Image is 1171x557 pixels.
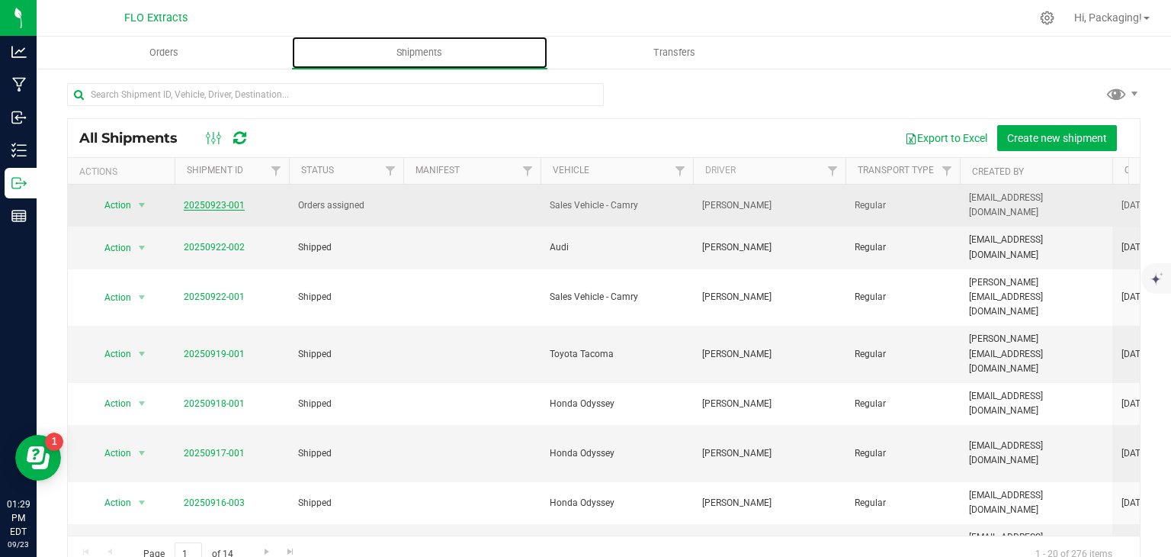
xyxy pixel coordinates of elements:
span: select [133,287,152,308]
span: Shipped [298,446,394,461]
a: Filter [378,158,403,184]
span: Regular [855,446,951,461]
a: Filter [668,158,693,184]
span: Sales Vehicle - Camry [550,290,684,304]
span: select [133,393,152,414]
span: Action [91,195,132,216]
a: 20250922-002 [184,242,245,253]
span: [EMAIL_ADDRESS][DOMAIN_NAME] [969,439,1103,468]
a: 20250916-003 [184,497,245,508]
span: Regular [855,290,951,304]
span: Action [91,535,132,556]
inline-svg: Analytics [11,44,27,60]
a: Filter [935,158,960,184]
inline-svg: Inbound [11,110,27,125]
a: 20250917-001 [184,448,245,459]
span: [EMAIL_ADDRESS][DOMAIN_NAME] [969,233,1103,262]
span: Regular [855,347,951,362]
a: 20250919-001 [184,349,245,359]
span: Action [91,237,132,259]
inline-svg: Outbound [11,175,27,191]
span: select [133,443,152,464]
span: Action [91,393,132,414]
span: Toyota Tacoma [550,347,684,362]
span: Regular [855,397,951,411]
span: Sales Vehicle - Camry [550,198,684,213]
span: [PERSON_NAME][EMAIL_ADDRESS][DOMAIN_NAME] [969,275,1103,320]
span: Honda Odyssey [550,397,684,411]
span: select [133,237,152,259]
a: Orders [37,37,292,69]
span: Transfers [633,46,716,60]
div: Manage settings [1038,11,1057,25]
a: Status [301,165,334,175]
span: FLO Extracts [124,11,188,24]
span: [PERSON_NAME] [702,240,836,255]
span: Honda Odyssey [550,496,684,510]
span: Shipped [298,240,394,255]
span: [PERSON_NAME][EMAIL_ADDRESS][DOMAIN_NAME] [969,332,1103,376]
span: Action [91,443,132,464]
inline-svg: Reports [11,208,27,224]
span: [PERSON_NAME] [702,290,836,304]
a: 20250922-001 [184,291,245,302]
span: Create new shipment [1007,132,1107,144]
span: [EMAIL_ADDRESS][DOMAIN_NAME] [969,191,1103,220]
span: Honda Odyssey [550,446,684,461]
span: select [133,535,152,556]
span: select [133,492,152,514]
a: Filter [820,158,845,184]
span: Action [91,492,132,514]
span: Regular [855,496,951,510]
span: select [133,343,152,365]
span: Shipped [298,496,394,510]
span: Shipped [298,397,394,411]
span: [PERSON_NAME] [702,347,836,362]
span: [PERSON_NAME] [702,446,836,461]
a: Transfers [547,37,803,69]
span: [PERSON_NAME] [702,496,836,510]
inline-svg: Inventory [11,143,27,158]
span: Regular [855,240,951,255]
span: Hi, Packaging! [1074,11,1142,24]
a: Shipments [292,37,547,69]
a: Transport Type [858,165,934,175]
button: Create new shipment [997,125,1117,151]
a: Created By [972,166,1024,177]
iframe: Resource center [15,435,61,481]
input: Search Shipment ID, Vehicle, Driver, Destination... [67,83,604,106]
span: Action [91,343,132,365]
span: [EMAIL_ADDRESS][DOMAIN_NAME] [969,389,1103,418]
span: Audi [550,240,684,255]
span: Shipped [298,347,394,362]
div: Actions [79,166,168,177]
th: Driver [693,158,845,185]
a: 20250918-001 [184,398,245,409]
span: All Shipments [79,130,193,146]
span: Shipments [376,46,463,60]
a: Filter [264,158,289,184]
p: 09/23 [7,539,30,550]
a: Filter [515,158,541,184]
span: Action [91,287,132,308]
span: [PERSON_NAME] [702,397,836,411]
a: Manifest [415,165,460,175]
a: Shipment ID [187,165,243,175]
span: Regular [855,198,951,213]
inline-svg: Manufacturing [11,77,27,92]
iframe: Resource center unread badge [45,433,63,451]
span: Orders assigned [298,198,394,213]
span: Shipped [298,290,394,304]
span: Orders [129,46,199,60]
a: 20250923-001 [184,200,245,211]
span: select [133,195,152,216]
a: Vehicle [553,165,589,175]
p: 01:29 PM EDT [7,497,30,539]
span: [PERSON_NAME] [702,198,836,213]
span: [EMAIL_ADDRESS][DOMAIN_NAME] [969,488,1103,517]
button: Export to Excel [895,125,997,151]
